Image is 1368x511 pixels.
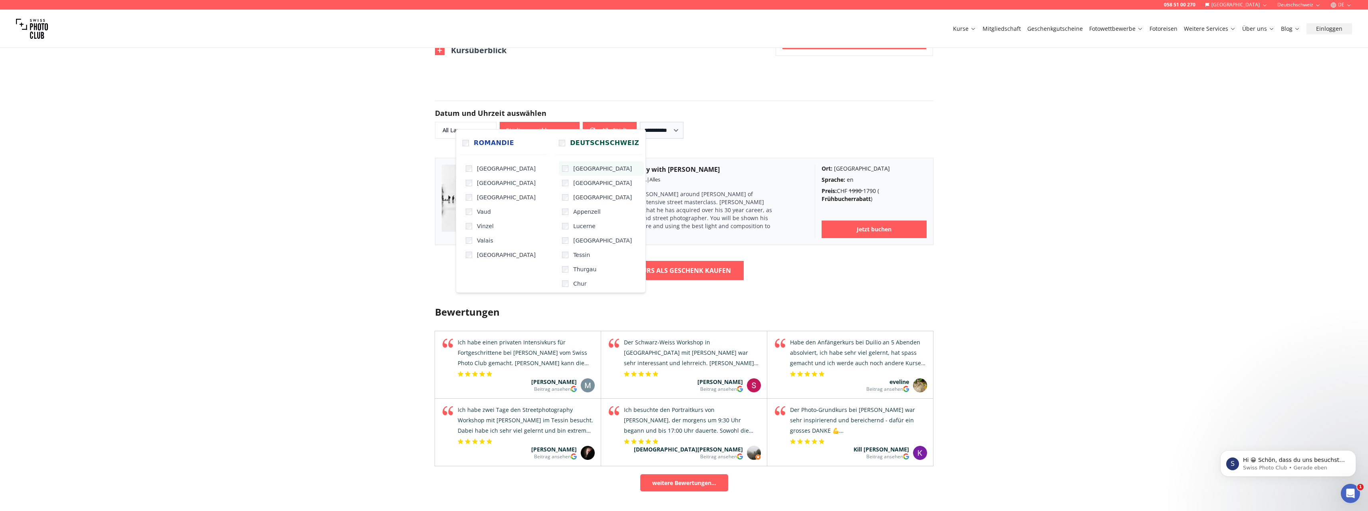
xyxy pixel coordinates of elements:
[477,237,493,245] span: Valais
[822,187,927,203] div: CHF
[500,122,580,139] button: Städte auswählen
[562,209,568,215] input: Appenzell
[477,165,536,173] span: [GEOGRAPHIC_DATA]
[435,107,933,119] h2: Datum und Uhrzeit auswählen
[573,280,586,288] span: Chur
[466,237,472,244] input: Valais
[1278,23,1303,34] button: Blog
[1341,484,1360,503] iframe: Intercom live chat
[849,187,876,195] span: 1790
[822,165,927,173] div: [GEOGRAPHIC_DATA]
[625,261,744,280] a: Kurs als Geschenk kaufen
[466,194,472,201] input: [GEOGRAPHIC_DATA]
[466,252,472,258] input: [GEOGRAPHIC_DATA]
[1184,25,1236,33] a: Weitere Services
[953,25,976,33] a: Kurse
[466,223,472,229] input: Vinzel
[477,179,536,187] span: [GEOGRAPHIC_DATA]
[463,140,469,146] input: Romandie
[474,138,514,148] span: Romandie
[435,122,496,139] button: All Languages
[983,25,1021,33] a: Mitgliedschaft
[1164,2,1195,8] a: 058 51 00 270
[822,187,837,195] b: Preis :
[1281,25,1300,33] a: Blog
[849,187,863,195] del: 1990
[562,237,568,244] input: [GEOGRAPHIC_DATA]
[822,176,845,183] b: Sprache :
[1357,484,1364,490] span: 1
[573,179,632,187] span: [GEOGRAPHIC_DATA]
[570,138,639,148] span: Deutschschweiz
[436,123,495,137] span: All Languages
[1208,433,1368,489] iframe: Intercom notifications Nachricht
[822,221,927,238] a: Jetzt buchen
[435,45,506,56] button: Kursüberblick
[1181,23,1239,34] button: Weitere Services
[979,23,1024,34] button: Mitgliedschaft
[466,209,472,215] input: Vaud
[562,266,568,272] input: Thurgau
[435,46,445,55] img: Outline Close
[466,165,472,172] input: [GEOGRAPHIC_DATA]
[573,165,632,173] span: [GEOGRAPHIC_DATA]
[822,195,871,203] b: Frühbucherrabatt
[562,194,568,201] input: [GEOGRAPHIC_DATA]
[573,237,632,245] span: [GEOGRAPHIC_DATA]
[1086,23,1146,34] button: Fotowettbewerbe
[950,23,979,34] button: Kurse
[477,193,536,201] span: [GEOGRAPHIC_DATA]
[566,190,774,238] p: Join Street photographer [PERSON_NAME] around [PERSON_NAME] of [GEOGRAPHIC_DATA] for an intensive...
[1027,25,1083,33] a: Geschenkgutscheine
[442,165,554,232] img: 2 days Street photography with Phil Penman
[583,122,637,139] button: Alle Städte
[562,180,568,186] input: [GEOGRAPHIC_DATA]
[566,165,802,174] h3: 2 days Street photography with [PERSON_NAME]
[477,222,494,230] span: Vinzel
[456,129,646,293] div: Städte auswählen
[477,208,491,216] span: Vaud
[822,187,879,203] span: ( )
[562,223,568,229] input: Lucerne
[573,251,590,259] span: Tessin
[822,176,927,184] div: en
[857,225,891,233] b: Jetzt buchen
[637,266,731,275] b: Kurs als Geschenk kaufen
[1306,23,1352,34] button: Einloggen
[822,165,832,172] b: Ort :
[562,252,568,258] input: Tessin
[562,165,568,172] input: [GEOGRAPHIC_DATA]
[16,13,48,45] img: Swiss photo club
[435,306,933,318] h3: Bewertungen
[573,208,601,216] span: Appenzell
[573,265,596,273] span: Thurgau
[573,222,596,230] span: Lucerne
[562,280,568,287] input: Chur
[477,251,536,259] span: [GEOGRAPHIC_DATA]
[559,140,565,146] input: Deutschschweiz
[649,176,660,183] span: Alles
[1239,23,1278,34] button: Über uns
[1089,25,1143,33] a: Fotowettbewerbe
[1150,25,1177,33] a: Fotoreisen
[1146,23,1181,34] button: Fotoreisen
[1242,25,1275,33] a: Über uns
[466,180,472,186] input: [GEOGRAPHIC_DATA]
[573,193,632,201] span: [GEOGRAPHIC_DATA]
[1024,23,1086,34] button: Geschenkgutscheine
